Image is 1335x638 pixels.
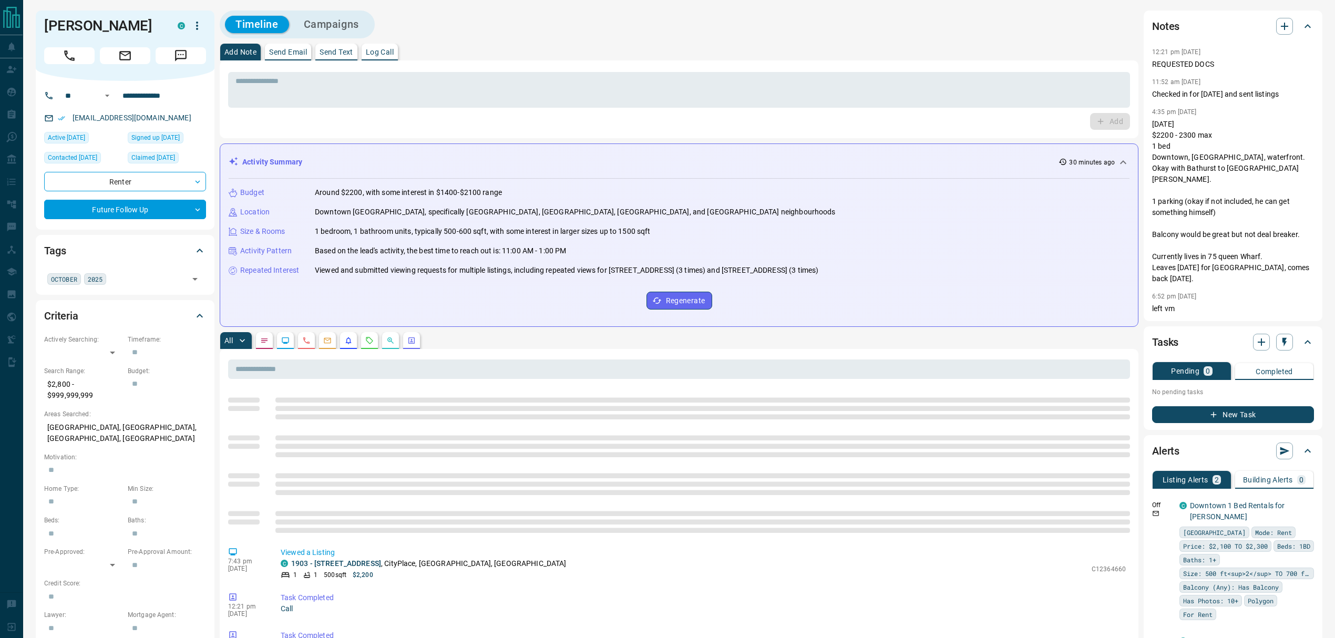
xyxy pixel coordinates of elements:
[1152,334,1178,351] h2: Tasks
[44,303,206,328] div: Criteria
[320,48,353,56] p: Send Text
[44,200,206,219] div: Future Follow Up
[128,335,206,344] p: Timeframe:
[44,484,122,493] p: Home Type:
[100,47,150,64] span: Email
[44,376,122,404] p: $2,800 - $999,999,999
[44,132,122,147] div: Sun Sep 07 2025
[240,245,292,256] p: Activity Pattern
[240,265,299,276] p: Repeated Interest
[1179,502,1187,509] div: condos.ca
[228,558,265,565] p: 7:43 pm
[73,114,191,122] a: [EMAIL_ADDRESS][DOMAIN_NAME]
[240,187,264,198] p: Budget
[291,559,381,568] a: 1903 - [STREET_ADDRESS]
[1152,384,1314,400] p: No pending tasks
[1069,158,1115,167] p: 30 minutes ago
[128,547,206,557] p: Pre-Approval Amount:
[44,419,206,447] p: [GEOGRAPHIC_DATA], [GEOGRAPHIC_DATA], [GEOGRAPHIC_DATA], [GEOGRAPHIC_DATA]
[229,152,1129,172] div: Activity Summary30 minutes ago
[58,115,65,122] svg: Email Verified
[314,570,317,580] p: 1
[281,603,1126,614] p: Call
[260,336,269,345] svg: Notes
[101,89,114,102] button: Open
[225,16,289,33] button: Timeline
[44,307,78,324] h2: Criteria
[315,226,651,237] p: 1 bedroom, 1 bathroom units, typically 500-600 sqft, with some interest in larger sizes up to 150...
[315,187,502,198] p: Around $2200, with some interest in $1400-$2100 range
[88,274,102,284] span: 2025
[240,226,285,237] p: Size & Rooms
[228,565,265,572] p: [DATE]
[48,152,97,163] span: Contacted [DATE]
[44,17,162,34] h1: [PERSON_NAME]
[269,48,307,56] p: Send Email
[178,22,185,29] div: condos.ca
[1163,476,1208,483] p: Listing Alerts
[1215,476,1219,483] p: 2
[1190,501,1285,521] a: Downtown 1 Bed Rentals for [PERSON_NAME]
[1255,527,1292,538] span: Mode: Rent
[228,603,265,610] p: 12:21 pm
[1183,554,1216,565] span: Baths: 1+
[48,132,85,143] span: Active [DATE]
[281,547,1126,558] p: Viewed a Listing
[1152,406,1314,423] button: New Task
[156,47,206,64] span: Message
[1152,89,1314,100] p: Checked in for [DATE] and sent listings
[128,152,206,167] div: Wed Apr 26 2023
[281,336,290,345] svg: Lead Browsing Activity
[315,207,836,218] p: Downtown [GEOGRAPHIC_DATA], specifically [GEOGRAPHIC_DATA], [GEOGRAPHIC_DATA], [GEOGRAPHIC_DATA],...
[128,484,206,493] p: Min Size:
[1248,595,1274,606] span: Polygon
[1256,368,1293,375] p: Completed
[291,558,566,569] p: , CityPlace, [GEOGRAPHIC_DATA], [GEOGRAPHIC_DATA]
[315,245,566,256] p: Based on the lead's activity, the best time to reach out is: 11:00 AM - 1:00 PM
[344,336,353,345] svg: Listing Alerts
[44,610,122,620] p: Lawyer:
[44,547,122,557] p: Pre-Approved:
[366,48,394,56] p: Log Call
[44,335,122,344] p: Actively Searching:
[1183,568,1310,579] span: Size: 500 ft<sup>2</sup> TO 700 ft<sup>2</sup>
[44,516,122,525] p: Beds:
[646,292,712,310] button: Regenerate
[407,336,416,345] svg: Agent Actions
[1243,476,1293,483] p: Building Alerts
[281,560,288,567] div: condos.ca
[1152,303,1314,314] p: left vm
[1152,438,1314,464] div: Alerts
[224,48,256,56] p: Add Note
[128,516,206,525] p: Baths:
[1152,59,1314,70] p: REQUESTED DOCS
[44,579,206,588] p: Credit Score:
[1092,564,1126,574] p: C12364660
[128,610,206,620] p: Mortgage Agent:
[1152,330,1314,355] div: Tasks
[386,336,395,345] svg: Opportunities
[240,207,270,218] p: Location
[1152,14,1314,39] div: Notes
[323,336,332,345] svg: Emails
[1152,510,1159,517] svg: Email
[1152,293,1197,300] p: 6:52 pm [DATE]
[131,152,175,163] span: Claimed [DATE]
[1152,78,1200,86] p: 11:52 am [DATE]
[44,242,66,259] h2: Tags
[188,272,202,286] button: Open
[1183,582,1279,592] span: Balcony (Any): Has Balcony
[324,570,346,580] p: 500 sqft
[1299,476,1303,483] p: 0
[1206,367,1210,375] p: 0
[1183,609,1213,620] span: For Rent
[1183,527,1246,538] span: [GEOGRAPHIC_DATA]
[281,592,1126,603] p: Task Completed
[1171,367,1199,375] p: Pending
[1152,48,1200,56] p: 12:21 pm [DATE]
[131,132,180,143] span: Signed up [DATE]
[51,274,77,284] span: OCTOBER
[228,610,265,618] p: [DATE]
[293,16,369,33] button: Campaigns
[44,452,206,462] p: Motivation:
